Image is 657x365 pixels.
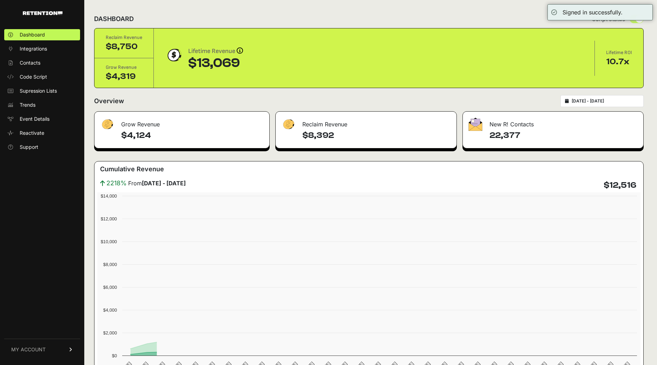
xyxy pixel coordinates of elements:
a: Supression Lists [4,85,80,97]
div: Grow Revenue [94,112,269,133]
a: Dashboard [4,29,80,40]
text: $0 [112,353,117,358]
text: $14,000 [101,193,117,199]
h3: Cumulative Revenue [100,164,164,174]
a: Integrations [4,43,80,54]
span: Code Script [20,73,47,80]
span: Reactivate [20,130,44,137]
div: Reclaim Revenue [276,112,457,133]
img: fa-dollar-13500eef13a19c4ab2b9ed9ad552e47b0d9fc28b02b83b90ba0e00f96d6372e9.png [281,118,295,131]
h4: $4,124 [121,130,264,141]
img: fa-dollar-13500eef13a19c4ab2b9ed9ad552e47b0d9fc28b02b83b90ba0e00f96d6372e9.png [100,118,114,131]
span: Contacts [20,59,40,66]
h2: DASHBOARD [94,14,134,24]
text: $6,000 [103,285,117,290]
strong: [DATE] - [DATE] [142,180,186,187]
text: $2,000 [103,330,117,336]
h4: $8,392 [302,130,451,141]
h4: $12,516 [604,180,636,191]
div: $8,750 [106,41,142,52]
text: $8,000 [103,262,117,267]
span: From [128,179,186,187]
a: MY ACCOUNT [4,339,80,360]
span: MY ACCOUNT [11,346,46,353]
text: $12,000 [101,216,117,221]
div: New R! Contacts [463,112,643,133]
a: Event Details [4,113,80,125]
img: fa-envelope-19ae18322b30453b285274b1b8af3d052b27d846a4fbe8435d1a52b978f639a2.png [468,118,482,131]
div: Lifetime ROI [606,49,632,56]
div: Grow Revenue [106,64,142,71]
span: Dashboard [20,31,45,38]
span: Trends [20,101,35,108]
text: $4,000 [103,307,117,313]
a: Reactivate [4,127,80,139]
span: Supression Lists [20,87,57,94]
div: 10.7x [606,56,632,67]
a: Trends [4,99,80,111]
a: Support [4,141,80,153]
div: Lifetime Revenue [188,46,243,56]
h4: 22,377 [490,130,638,141]
img: Retention.com [23,11,63,15]
div: Signed in successfully. [563,8,623,16]
a: Code Script [4,71,80,82]
span: Integrations [20,45,47,52]
div: Reclaim Revenue [106,34,142,41]
div: $4,319 [106,71,142,82]
span: 2218% [106,178,127,188]
span: Support [20,144,38,151]
a: Contacts [4,57,80,68]
div: $13,069 [188,56,243,70]
h2: Overview [94,96,124,106]
span: Event Details [20,115,50,122]
text: $10,000 [101,239,117,244]
img: dollar-coin-05c43ed7efb7bc0c12610022525b4bbbb207c7efeef5aecc26f025e68dcafac9.png [165,46,183,64]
